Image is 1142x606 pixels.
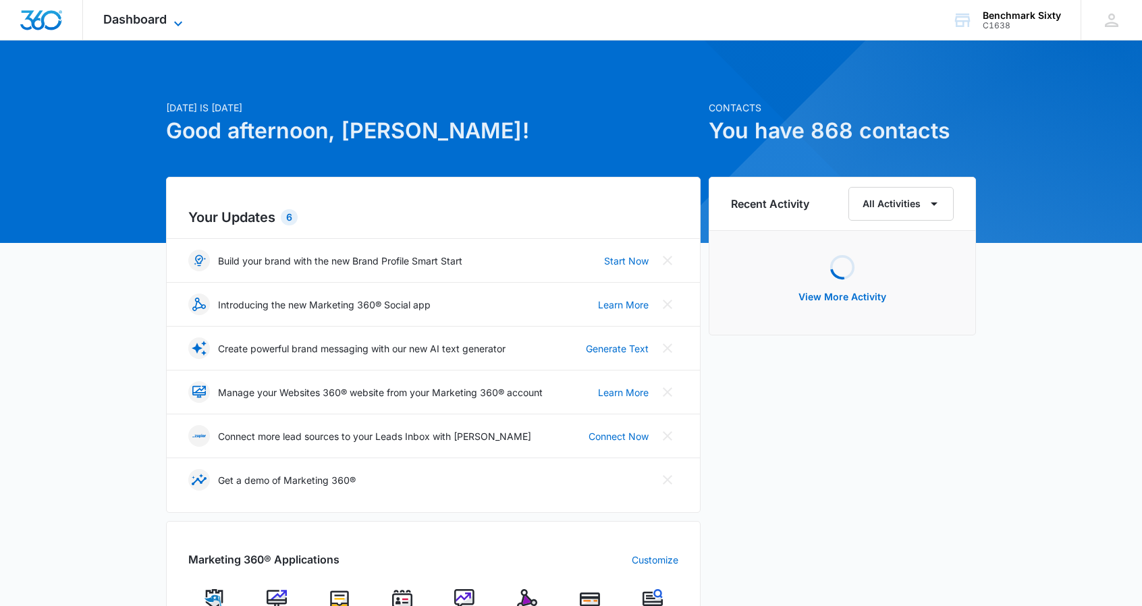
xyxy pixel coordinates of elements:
p: Get a demo of Marketing 360® [218,473,356,487]
a: Generate Text [586,341,649,356]
p: [DATE] is [DATE] [166,101,701,115]
button: All Activities [848,187,954,221]
a: Learn More [598,385,649,400]
p: Contacts [709,101,976,115]
button: Close [657,425,678,447]
p: Introducing the new Marketing 360® Social app [218,298,431,312]
button: Close [657,294,678,315]
h1: Good afternoon, [PERSON_NAME]! [166,115,701,147]
a: Connect Now [589,429,649,443]
p: Build your brand with the new Brand Profile Smart Start [218,254,462,268]
button: View More Activity [785,281,900,313]
h2: Marketing 360® Applications [188,551,339,568]
h6: Recent Activity [731,196,809,212]
h1: You have 868 contacts [709,115,976,147]
span: Dashboard [103,12,167,26]
a: Start Now [604,254,649,268]
div: 6 [281,209,298,225]
button: Close [657,381,678,403]
button: Close [657,469,678,491]
div: account name [983,10,1061,21]
a: Learn More [598,298,649,312]
p: Manage your Websites 360® website from your Marketing 360® account [218,385,543,400]
h2: Your Updates [188,207,678,227]
p: Connect more lead sources to your Leads Inbox with [PERSON_NAME] [218,429,531,443]
p: Create powerful brand messaging with our new AI text generator [218,341,506,356]
button: Close [657,337,678,359]
div: account id [983,21,1061,30]
button: Close [657,250,678,271]
a: Customize [632,553,678,567]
